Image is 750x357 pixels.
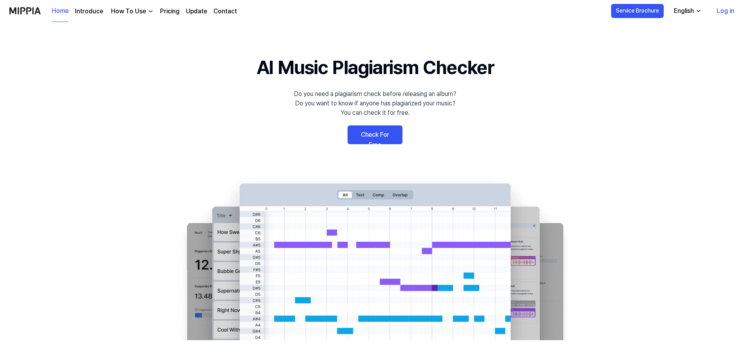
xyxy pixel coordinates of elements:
a: Check For Free [348,125,402,144]
a: Contact [213,7,237,16]
h1: AI Music Plagiarism Checker [257,53,494,82]
a: Pricing [160,7,180,16]
img: down [147,8,154,14]
div: Do you need a plagiarism check before releasing an album? Do you want to know if anyone has plagi... [294,89,456,118]
button: How To Use [109,7,154,16]
a: Update [186,7,207,16]
button: English [668,3,706,19]
div: How To Use [109,7,147,16]
a: Introduce [75,7,103,16]
img: main Image [171,176,579,340]
div: English [672,6,695,16]
a: Home [52,0,69,22]
button: Service Brochure [611,4,664,18]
